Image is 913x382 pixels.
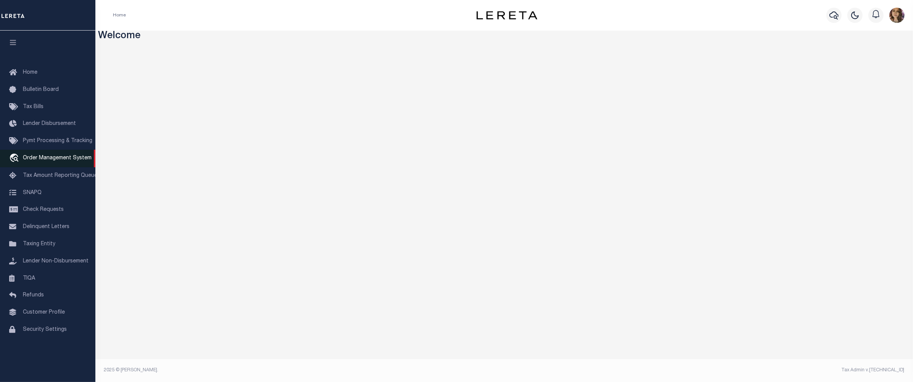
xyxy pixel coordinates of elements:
[23,190,42,195] span: SNAPQ
[23,310,65,315] span: Customer Profile
[23,70,37,75] span: Home
[23,275,35,281] span: TIQA
[23,121,76,126] span: Lender Disbursement
[98,367,504,374] div: 2025 © [PERSON_NAME].
[98,31,910,42] h3: Welcome
[23,155,92,161] span: Order Management System
[23,224,69,230] span: Delinquent Letters
[113,12,126,19] li: Home
[23,327,67,332] span: Security Settings
[23,207,64,212] span: Check Requests
[9,154,21,163] i: travel_explore
[477,11,538,19] img: logo-dark.svg
[23,138,92,144] span: Pymt Processing & Tracking
[23,87,59,92] span: Bulletin Board
[23,241,55,247] span: Taxing Entity
[510,367,905,374] div: Tax Admin v.[TECHNICAL_ID]
[23,259,89,264] span: Lender Non-Disbursement
[23,293,44,298] span: Refunds
[23,173,97,178] span: Tax Amount Reporting Queue
[23,104,43,110] span: Tax Bills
